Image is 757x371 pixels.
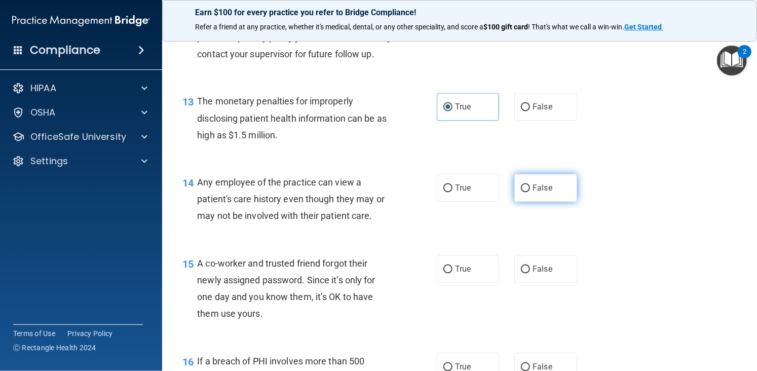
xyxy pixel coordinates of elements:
[743,52,746,65] div: 2
[13,343,96,353] span: Ⓒ Rectangle Health 2024
[533,102,552,112] span: False
[521,103,530,111] input: False
[528,23,624,31] span: ! That's what we call a win-win.
[30,106,56,119] p: OSHA
[30,131,126,143] p: OfficeSafe University
[624,23,662,31] strong: Get Started
[443,363,452,371] input: True
[197,177,385,221] span: Any employee of the practice can view a patient's care history even though they may or may not be...
[182,356,194,368] span: 16
[13,328,55,339] a: Terms of Use
[197,96,387,140] span: The monetary penalties for improperly disclosing patient health information can be as high as $1....
[67,328,113,339] a: Privacy Policy
[30,82,56,94] p: HIPAA
[12,155,147,167] a: Settings
[12,82,147,94] a: HIPAA
[483,23,528,31] strong: $100 gift card
[443,266,452,273] input: True
[624,23,663,31] a: Get Started
[521,266,530,273] input: False
[182,258,194,270] span: 15
[455,102,471,112] span: True
[182,96,194,108] span: 13
[182,177,194,189] span: 14
[197,258,375,319] span: A co-worker and trusted friend forgot their newly assigned password. Since it’s only for one day ...
[195,8,724,17] p: Earn $100 for every practice you refer to Bridge Compliance!
[533,264,552,274] span: False
[455,183,471,193] span: True
[533,183,552,193] span: False
[12,11,150,31] img: PMB logo
[521,184,530,192] input: False
[717,46,747,76] button: Open Resource Center, 2 new notifications
[443,184,452,192] input: True
[30,155,68,167] p: Settings
[30,43,100,57] h4: Compliance
[455,264,471,274] span: True
[521,363,530,371] input: False
[12,131,147,143] a: OfficeSafe University
[12,106,147,119] a: OSHA
[195,23,483,31] span: Refer a friend at any practice, whether it's medical, dental, or any other speciality, and score a
[443,103,452,111] input: True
